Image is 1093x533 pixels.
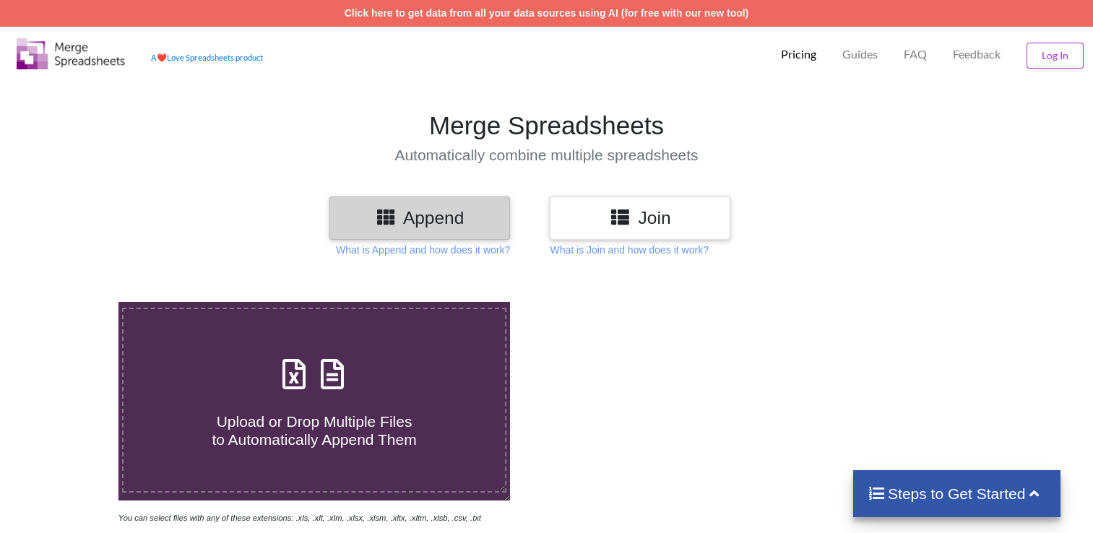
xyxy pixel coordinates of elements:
button: Log In [1027,43,1084,69]
a: Click here to get data from all your data sources using AI (for free with our new tool) [345,7,749,19]
p: Guides [842,47,878,62]
h4: Steps to Get Started [868,485,1046,503]
p: Pricing [781,47,816,62]
span: heart [157,53,167,62]
span: Upload or Drop Multiple Files to Automatically Append Them [212,413,416,448]
p: What is Join and how does it work? [550,243,708,257]
h3: Join [561,207,720,228]
i: You can select files with any of these extensions: .xls, .xlt, .xlm, .xlsx, .xlsm, .xltx, .xltm, ... [118,513,481,522]
img: Logo.png [17,38,125,69]
span: Feedback [953,48,1001,60]
h3: Append [340,207,499,228]
p: FAQ [904,47,927,62]
p: What is Append and how does it work? [336,243,510,257]
a: AheartLove Spreadsheets product [151,53,263,62]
